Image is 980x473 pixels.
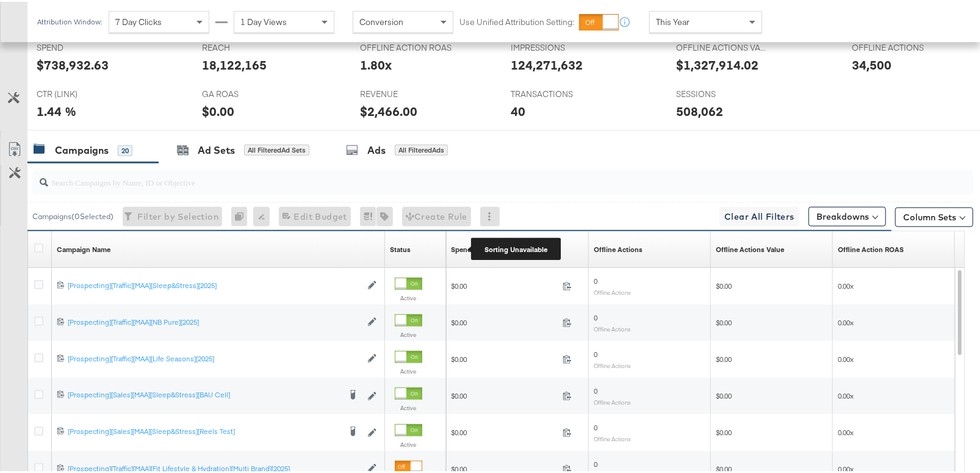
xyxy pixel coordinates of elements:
span: OFFLINE ACTIONS VALUE [676,40,768,52]
a: [Prospecting][Traffic][MAA][Fit Lifestyle & Hydration][Multi Brand][2025] [68,462,361,472]
a: Offline Actions. [838,243,904,253]
span: SPEND [37,40,128,52]
a: [Prospecting][Traffic][MAA][NB Pure][2025] [68,316,361,326]
sub: Offline Actions [594,397,631,404]
label: Active [395,292,422,300]
span: $0.00 [716,280,732,289]
span: 0 [594,385,597,394]
div: Offline Actions Value [716,243,784,253]
span: This Year [656,15,690,26]
div: [Prospecting][Sales][MAA][Sleep&Stress][BAU Cell] [68,388,340,398]
span: SESSIONS [676,87,768,98]
div: 40 [511,101,525,118]
div: [Prospecting][Traffic][MAA][NB Pure][2025] [68,316,361,325]
span: IMPRESSIONS [511,40,602,52]
a: Shows the current state of your Ad Campaign. [390,243,411,253]
button: Breakdowns [809,205,886,225]
div: Ads [367,142,386,156]
span: $0.00 [716,463,732,472]
label: Use Unified Attribution Setting: [459,15,574,26]
div: 124,271,632 [511,54,583,72]
div: All Filtered Ads [395,143,448,154]
span: $0.00 [451,280,558,289]
div: $0.00 [202,101,234,118]
span: 7 Day Clicks [115,15,162,26]
span: TRANSACTIONS [511,87,602,98]
span: $0.00 [716,353,732,362]
span: 0 [594,275,597,284]
label: Active [395,402,422,410]
div: 1.80x [360,54,392,72]
div: [Prospecting][Sales][MAA][Sleep&Stress][Reels Test] [68,425,340,435]
span: $0.00 [716,389,732,399]
span: 0 [594,458,597,467]
span: REVENUE [360,87,452,98]
div: Attribution Window: [37,16,103,24]
span: 0.00x [838,353,854,362]
a: Offline Actions. [716,243,784,253]
div: Offline Action ROAS [838,243,904,253]
div: Campaigns ( 0 Selected) [32,209,113,220]
span: 0.00x [838,280,854,289]
sub: Offline Actions [594,433,631,441]
a: [Prospecting][Sales][MAA][Sleep&Stress][Reels Test] [68,425,340,437]
div: 18,122,165 [202,54,267,72]
button: Column Sets [895,206,973,225]
button: Clear All Filters [719,205,799,225]
div: 34,500 [852,54,892,72]
div: Status [390,243,411,253]
div: $1,327,914.02 [676,54,758,72]
span: 0 [594,348,597,357]
div: $738,932.63 [37,54,109,72]
a: [Prospecting][Sales][MAA][Sleep&Stress][BAU Cell] [68,388,340,400]
div: Offline Actions [594,243,643,253]
sub: Offline Actions [594,360,631,367]
span: CTR (LINK) [37,87,128,98]
label: Active [395,329,422,337]
input: Search Campaigns by Name, ID or Objective [48,164,888,187]
a: [Prospecting][Traffic][MAA][Life Seasons][2025] [68,352,361,363]
span: 0.00x [838,316,854,325]
span: $0.00 [451,316,558,325]
div: Campaign Name [57,243,110,253]
div: Campaigns [55,142,109,156]
label: Active [395,439,422,447]
span: 1 Day Views [240,15,287,26]
div: [Prospecting][Traffic][MAA][Life Seasons][2025] [68,352,361,362]
div: 508,062 [676,101,723,118]
div: 0 [231,205,253,225]
span: REACH [202,40,294,52]
div: Ad Sets [198,142,235,156]
div: 1.44 % [37,101,76,118]
span: OFFLINE ACTION ROAS [360,40,452,52]
span: GA ROAS [202,87,294,98]
span: 0 [594,421,597,430]
span: 0.00x [838,426,854,435]
a: The total amount spent to date. [451,243,472,253]
a: Your campaign name. [57,243,110,253]
span: Conversion [359,15,403,26]
span: 0.00x [838,389,854,399]
div: 20 [118,143,132,154]
span: $0.00 [716,426,732,435]
sub: Offline Actions [594,323,631,331]
sub: Offline Actions [594,287,631,294]
label: Active [395,366,422,374]
a: [Prospecting][Traffic][MAA][Sleep&Stress][2025] [68,279,361,289]
span: Clear All Filters [724,208,794,223]
span: 0 [594,311,597,320]
span: $0.00 [451,389,558,399]
span: 0.00x [838,463,854,472]
span: $0.00 [716,316,732,325]
span: $0.00 [451,426,558,435]
div: Spend [451,243,472,253]
span: $0.00 [451,353,558,362]
div: All Filtered Ad Sets [244,143,309,154]
div: $2,466.00 [360,101,417,118]
span: $0.00 [451,463,558,472]
a: Offline Actions. [594,243,643,253]
span: OFFLINE ACTIONS [852,40,943,52]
